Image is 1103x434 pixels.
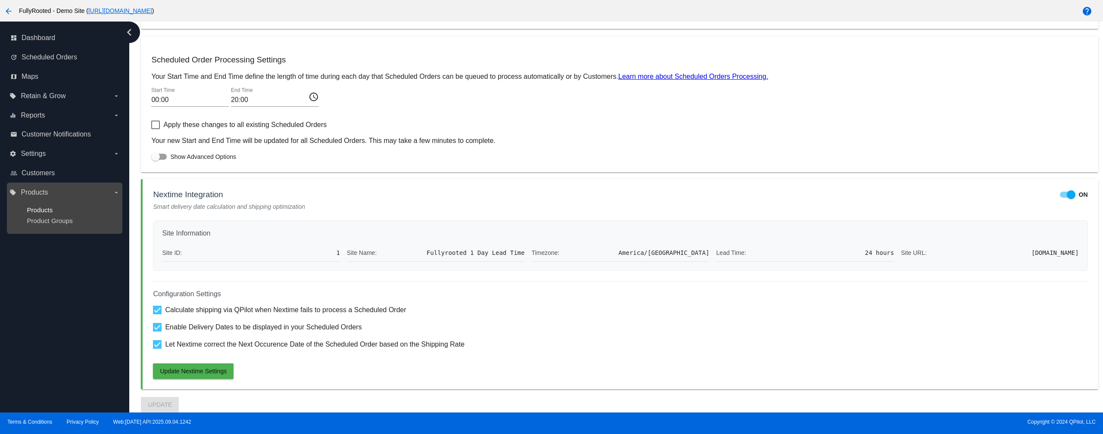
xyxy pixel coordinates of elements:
[22,34,55,42] span: Dashboard
[9,150,16,157] i: settings
[113,112,120,119] i: arrow_drop_down
[9,112,16,119] i: equalizer
[1079,190,1088,199] span: ON
[151,55,1087,65] h3: Scheduled Order Processing Settings
[122,25,136,39] i: chevron_left
[1031,249,1079,256] span: [DOMAIN_NAME]
[153,203,1087,210] div: Smart delivery date calculation and shipping optimization
[21,150,46,158] span: Settings
[170,152,236,161] span: Show Advanced Options
[901,249,927,256] span: Site URL:
[22,53,77,61] span: Scheduled Orders
[10,73,17,80] i: map
[9,93,16,99] i: local_offer
[347,249,377,256] span: Site Name:
[9,189,16,196] i: local_offer
[148,401,172,408] span: Update
[10,170,17,177] i: people_outline
[88,7,152,14] a: [URL][DOMAIN_NAME]
[22,73,38,81] span: Maps
[22,169,55,177] span: Customers
[7,419,52,425] a: Terms & Conditions
[308,91,319,102] mat-icon: access_time
[427,249,525,256] span: Fullyrooted 1 Day Lead Time
[162,229,1078,237] h4: Site Information
[113,419,191,425] a: Web:[DATE] API:2025.09.04.1242
[19,7,154,14] span: FullyRooted - Demo Site ( )
[619,249,710,256] span: America/[GEOGRAPHIC_DATA]
[10,31,120,45] a: dashboard Dashboard
[163,120,327,130] span: Apply these changes to all existing Scheduled Orders
[160,368,227,375] span: Update Nextime Settings
[10,70,120,84] a: map Maps
[3,6,14,16] mat-icon: arrow_back
[10,127,120,141] a: email Customer Notifications
[67,419,99,425] a: Privacy Policy
[165,339,464,350] span: Let Nextime correct the Next Occurence Date of the Scheduled Order based on the Shipping Rate
[21,189,48,196] span: Products
[10,166,120,180] a: people_outline Customers
[21,92,65,100] span: Retain & Grow
[153,190,223,199] h3: Nextime Integration
[1082,6,1092,16] mat-icon: help
[22,130,91,138] span: Customer Notifications
[27,206,53,214] a: Products
[337,249,340,256] span: 1
[10,131,17,138] i: email
[162,249,182,256] span: Site ID:
[113,189,120,196] i: arrow_drop_down
[559,419,1096,425] span: Copyright © 2024 QPilot, LLC
[151,137,1087,145] p: Your new Start and End Time will be updated for all Scheduled Orders. This may take a few minutes...
[113,93,120,99] i: arrow_drop_down
[10,34,17,41] i: dashboard
[141,397,179,412] button: Update
[865,249,894,256] span: 24 hours
[153,290,1087,298] h4: Configuration Settings
[165,322,361,332] span: Enable Delivery Dates to be displayed in your Scheduled Orders
[532,249,560,256] span: Timezone:
[151,96,229,104] input: Start Time
[10,54,17,61] i: update
[10,50,120,64] a: update Scheduled Orders
[231,96,308,104] input: End Time
[618,73,768,80] a: Learn more about Scheduled Orders Processing.
[113,150,120,157] i: arrow_drop_down
[21,112,45,119] span: Reports
[165,305,406,315] span: Calculate shipping via QPilot when Nextime fails to process a Scheduled Order
[716,249,746,256] span: Lead Time:
[151,73,1087,81] p: Your Start Time and End Time define the length of time during each day that Scheduled Orders can ...
[27,217,72,224] a: Product Groups
[153,363,234,379] button: Update Nextime Settings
